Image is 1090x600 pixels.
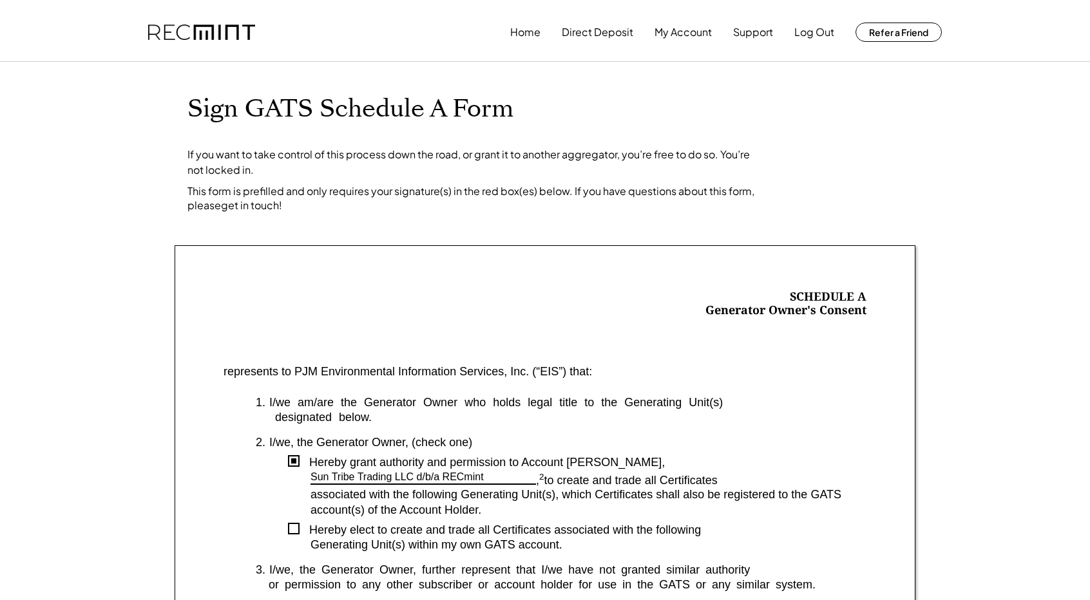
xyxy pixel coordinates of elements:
h1: Sign GATS Schedule A Form [187,94,903,124]
div: Generating Unit(s) within my own GATS account. [311,538,866,552]
button: Refer a Friend [856,23,942,42]
div: Hereby grant authority and permission to Account [PERSON_NAME], [300,455,866,470]
div: If you want to take control of this process down the road, or grant it to another aggregator, you... [187,147,767,178]
div: to create and trade all Certificates [544,474,866,488]
div: Hereby elect to create and trade all Certificates associated with the following [300,523,866,538]
div: I/we, the Generator Owner, (check one) [269,435,866,450]
div: associated with the following Generating Unit(s), which Certificates shall also be registered to ... [311,487,866,518]
div: represents to PJM Environmental Information Services, Inc. (“EIS”) that: [224,364,592,379]
sup: 2 [539,472,544,482]
img: recmint-logotype%403x.png [148,24,255,41]
div: SCHEDULE A Generator Owner's Consent [705,290,866,319]
a: get in touch [221,198,279,212]
button: Direct Deposit [562,19,633,45]
div: 2. [256,435,265,450]
div: 1. [256,395,265,410]
button: Home [510,19,540,45]
div: designated below. [256,410,866,425]
div: I/we, the Generator Owner, further represent that I/we have not granted similar authority [269,563,866,577]
div: , [536,474,544,488]
button: Log Out [794,19,834,45]
button: Support [733,19,773,45]
div: This form is prefilled and only requires your signature(s) in the red box(es) below. If you have ... [187,184,767,213]
div: I/we am/are the Generator Owner who holds legal title to the Generating Unit(s) [269,395,866,410]
button: My Account [655,19,712,45]
div: Sun Tribe Trading LLC d/b/a RECmint [311,471,484,484]
img: yH5BAEAAAAALAAAAAABAAEAAAIBRAA7 [224,278,368,330]
div: 3. [256,563,265,577]
div: or permission to any other subscriber or account holder for use in the GATS or any similar system. [256,577,866,592]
